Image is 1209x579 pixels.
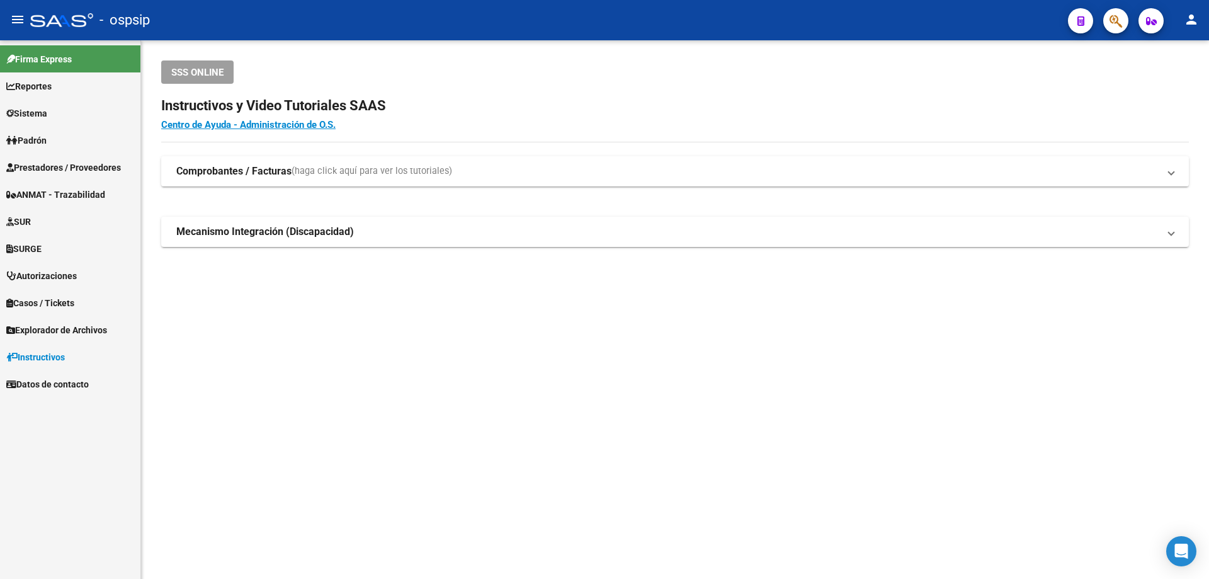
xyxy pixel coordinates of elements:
span: - ospsip [99,6,150,34]
mat-expansion-panel-header: Mecanismo Integración (Discapacidad) [161,217,1189,247]
span: ANMAT - Trazabilidad [6,188,105,202]
a: Centro de Ayuda - Administración de O.S. [161,119,336,130]
span: SSS ONLINE [171,67,224,78]
span: SUR [6,215,31,229]
span: Datos de contacto [6,377,89,391]
span: Autorizaciones [6,269,77,283]
mat-icon: person [1184,12,1199,27]
div: Open Intercom Messenger [1166,536,1196,566]
span: Casos / Tickets [6,296,74,310]
span: (haga click aquí para ver los tutoriales) [292,164,452,178]
button: SSS ONLINE [161,60,234,84]
strong: Comprobantes / Facturas [176,164,292,178]
span: Firma Express [6,52,72,66]
span: Prestadores / Proveedores [6,161,121,175]
span: Sistema [6,106,47,120]
mat-expansion-panel-header: Comprobantes / Facturas(haga click aquí para ver los tutoriales) [161,156,1189,186]
span: SURGE [6,242,42,256]
span: Explorador de Archivos [6,323,107,337]
h2: Instructivos y Video Tutoriales SAAS [161,94,1189,118]
strong: Mecanismo Integración (Discapacidad) [176,225,354,239]
span: Padrón [6,134,47,147]
mat-icon: menu [10,12,25,27]
span: Instructivos [6,350,65,364]
span: Reportes [6,79,52,93]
